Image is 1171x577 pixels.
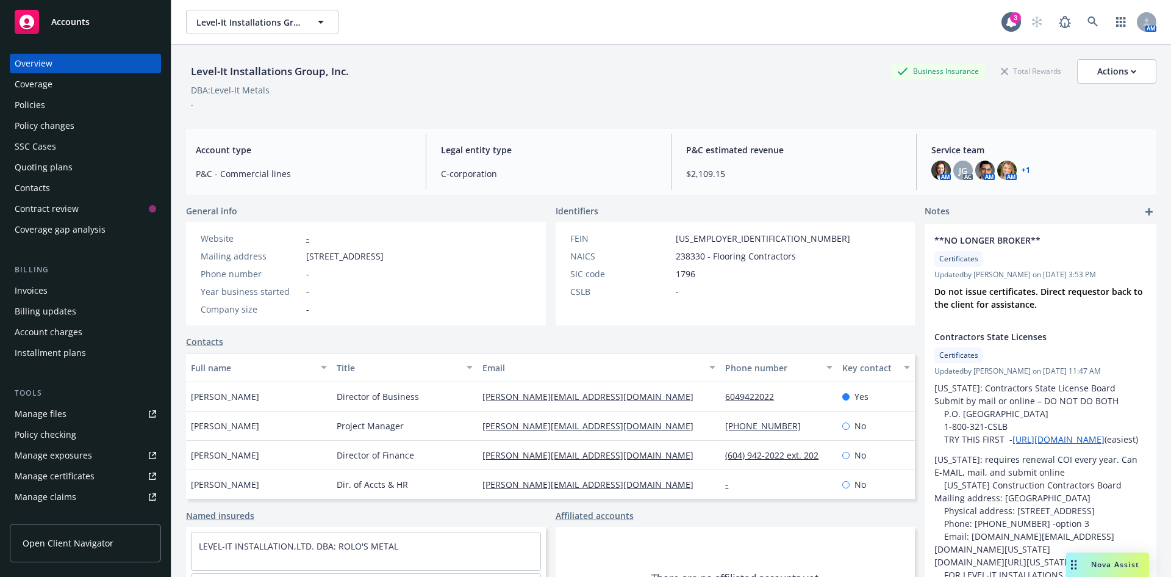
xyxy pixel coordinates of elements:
span: No [854,478,866,491]
a: [PHONE_NUMBER] [725,420,811,432]
div: Title [337,361,459,374]
span: Accounts [51,17,90,27]
a: +1 [1022,167,1030,174]
span: Nova Assist [1091,559,1139,570]
div: Invoices [15,281,48,300]
a: (604) 942-2022 ext. 202 [725,449,828,461]
button: Key contact [837,353,915,382]
img: photo [975,161,995,180]
div: CSLB [570,285,671,298]
a: Manage certificates [10,466,161,486]
a: Report a Bug [1053,10,1077,34]
div: Drag to move [1066,553,1081,577]
div: Billing updates [15,302,76,321]
a: Start snowing [1025,10,1049,34]
a: [PERSON_NAME][EMAIL_ADDRESS][DOMAIN_NAME] [482,479,703,490]
div: Year business started [201,285,301,298]
span: - [306,303,309,316]
a: Policies [10,95,161,115]
a: Policy changes [10,116,161,136]
span: Director of Business [337,390,419,403]
a: Quoting plans [10,158,161,177]
div: SSC Cases [15,137,56,156]
div: Mailing address [201,250,301,263]
a: add [1142,205,1156,219]
div: **NO LONGER BROKER**CertificatesUpdatedby [PERSON_NAME] on [DATE] 3:53 PMDo not issue certificate... [925,224,1156,321]
div: Company size [201,303,301,316]
a: Manage claims [10,487,161,507]
div: Business Insurance [891,64,985,79]
span: No [854,419,866,432]
button: Phone number [720,353,837,382]
span: Certificates [939,350,978,361]
span: Account type [196,143,411,156]
div: Contract review [15,199,79,219]
span: Director of Finance [337,449,414,462]
a: Accounts [10,5,161,39]
a: LEVEL-IT INSTALLATION,LTD. DBA: ROLO'S METAL [199,540,398,552]
span: Legal entity type [441,143,656,156]
a: SSC Cases [10,137,161,156]
div: Manage files [15,404,66,424]
img: photo [997,161,1017,180]
a: Contacts [10,178,161,198]
span: Notes [925,205,950,219]
div: Account charges [15,322,82,342]
button: Full name [186,353,332,382]
a: Affiliated accounts [556,509,634,522]
span: JG [959,164,967,177]
div: Phone number [725,361,818,374]
div: Website [201,232,301,245]
button: Nova Assist [1066,553,1149,577]
button: Email [478,353,720,382]
a: [PERSON_NAME][EMAIL_ADDRESS][DOMAIN_NAME] [482,391,703,402]
a: Policy checking [10,425,161,445]
div: Manage claims [15,487,76,507]
span: Certificates [939,253,978,264]
div: SIC code [570,267,671,280]
p: [US_STATE]: Contractors State License Board Submit by mail or online – DO NOT DO BOTH P.O. [GEOGR... [934,382,1147,446]
img: photo [931,161,951,180]
span: [PERSON_NAME] [191,390,259,403]
a: 6049422022 [725,391,784,402]
div: Key contact [842,361,897,374]
a: [PERSON_NAME][EMAIL_ADDRESS][DOMAIN_NAME] [482,449,703,461]
div: FEIN [570,232,671,245]
span: P&C - Commercial lines [196,167,411,180]
div: Phone number [201,267,301,280]
span: Dir. of Accts & HR [337,478,408,491]
a: Manage exposures [10,446,161,465]
span: Updated by [PERSON_NAME] on [DATE] 11:47 AM [934,366,1147,377]
div: Total Rewards [995,64,1067,79]
div: Billing [10,264,161,276]
span: Yes [854,390,868,403]
div: Coverage gap analysis [15,220,106,239]
div: Coverage [15,74,52,94]
a: Named insureds [186,509,254,522]
span: C-corporation [441,167,656,180]
span: P&C estimated revenue [686,143,901,156]
span: 238330 - Flooring Contractors [676,250,796,263]
span: Service team [931,143,1147,156]
a: Installment plans [10,343,161,363]
div: Actions [1097,60,1136,83]
button: Level-It Installations Group, Inc. [186,10,338,34]
span: [STREET_ADDRESS] [306,250,384,263]
span: Updated by [PERSON_NAME] on [DATE] 3:53 PM [934,269,1147,280]
a: Switch app [1109,10,1133,34]
strong: Do not issue certificates. Direct requestor back to the client for assistance. [934,286,1145,310]
span: Open Client Navigator [23,537,113,550]
a: [PERSON_NAME][EMAIL_ADDRESS][DOMAIN_NAME] [482,420,703,432]
a: Account charges [10,322,161,342]
button: Actions [1077,59,1156,84]
div: Contacts [15,178,50,198]
span: Level-It Installations Group, Inc. [196,16,302,29]
a: Coverage [10,74,161,94]
a: Coverage gap analysis [10,220,161,239]
a: Invoices [10,281,161,300]
span: - [676,285,679,298]
div: NAICS [570,250,671,263]
div: Full name [191,361,313,374]
span: Identifiers [556,205,598,217]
